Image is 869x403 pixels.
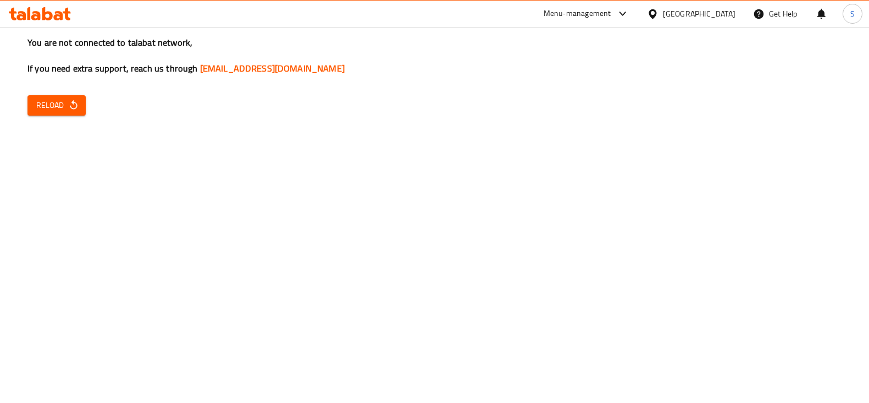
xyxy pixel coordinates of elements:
span: S [850,8,855,20]
div: [GEOGRAPHIC_DATA] [663,8,735,20]
div: Menu-management [544,7,611,20]
a: [EMAIL_ADDRESS][DOMAIN_NAME] [200,60,345,77]
h3: You are not connected to talabat network, If you need extra support, reach us through [27,36,842,75]
span: Reload [36,99,77,112]
button: Reload [27,95,86,116]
